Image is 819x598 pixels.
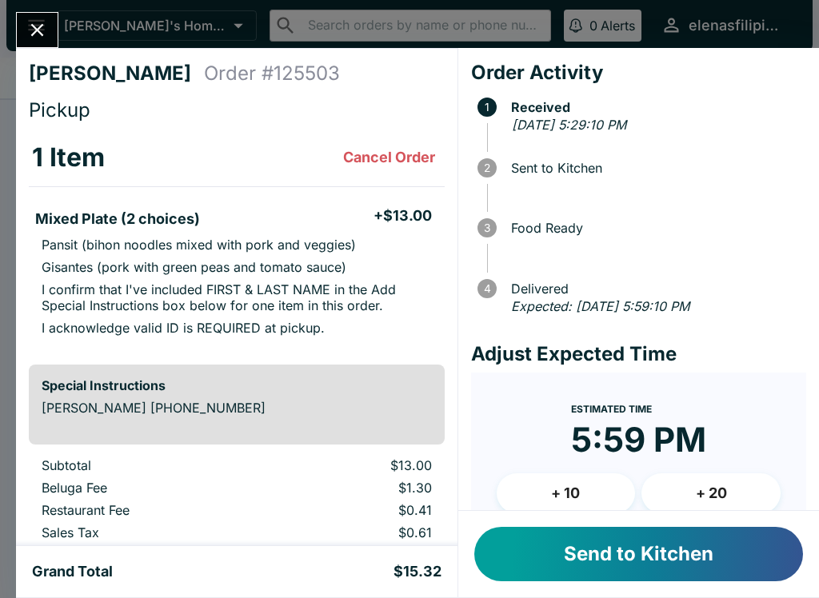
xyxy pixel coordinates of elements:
h6: Special Instructions [42,377,432,393]
p: $0.41 [278,502,432,518]
p: Subtotal [42,457,253,473]
h4: Order Activity [471,61,806,85]
button: Cancel Order [337,142,441,173]
h4: Order # 125503 [204,62,340,86]
em: [DATE] 5:29:10 PM [512,117,626,133]
h5: Mixed Plate (2 choices) [35,209,200,229]
h5: Grand Total [32,562,113,581]
h3: 1 Item [32,142,105,173]
p: I acknowledge valid ID is REQUIRED at pickup. [42,320,325,336]
table: orders table [29,129,445,352]
h5: $15.32 [394,562,441,581]
span: Food Ready [503,221,806,235]
button: + 10 [497,473,636,513]
span: Pickup [29,98,90,122]
p: $1.30 [278,480,432,496]
span: Estimated Time [571,403,652,415]
span: Received [503,100,806,114]
p: I confirm that I've included FIRST & LAST NAME in the Add Special Instructions box below for one ... [42,281,432,313]
p: $0.61 [278,524,432,540]
p: [PERSON_NAME] [PHONE_NUMBER] [42,400,432,416]
p: Sales Tax [42,524,253,540]
time: 5:59 PM [571,419,706,460]
span: Sent to Kitchen [503,161,806,175]
text: 4 [483,282,490,295]
button: Send to Kitchen [474,527,803,581]
h4: [PERSON_NAME] [29,62,204,86]
span: Delivered [503,281,806,296]
text: 2 [484,161,490,174]
p: $13.00 [278,457,432,473]
p: Pansit (bihon noodles mixed with pork and veggies) [42,237,356,253]
p: Gisantes (pork with green peas and tomato sauce) [42,259,346,275]
p: Beluga Fee [42,480,253,496]
text: 1 [485,101,489,114]
h5: + $13.00 [374,206,432,225]
h4: Adjust Expected Time [471,342,806,366]
em: Expected: [DATE] 5:59:10 PM [511,298,689,314]
button: + 20 [641,473,781,513]
p: Restaurant Fee [42,502,253,518]
text: 3 [484,221,490,234]
button: Close [17,13,58,47]
table: orders table [29,457,445,547]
